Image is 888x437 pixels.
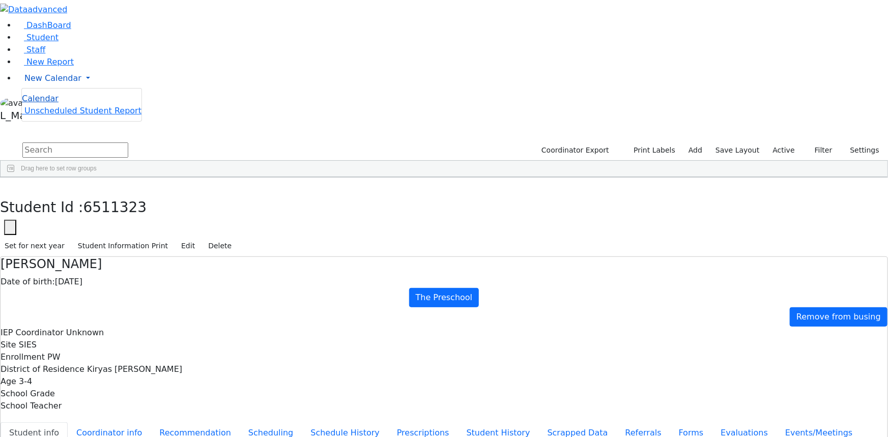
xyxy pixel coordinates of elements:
[1,276,887,288] div: [DATE]
[26,33,59,42] span: Student
[684,142,707,158] a: Add
[409,288,479,307] a: The Preschool
[16,57,74,67] a: New Report
[1,327,64,339] label: IEP Coordinator
[21,88,142,122] ul: New Calendar
[73,238,173,254] button: Student Information Print
[87,364,182,374] span: Kiryas [PERSON_NAME]
[711,142,764,158] button: Save Layout
[1,257,887,272] h4: [PERSON_NAME]
[1,351,45,363] label: Enrollment
[22,106,141,115] a: Unscheduled Student Report
[1,339,16,351] label: Site
[1,276,55,288] label: Date of birth:
[19,340,37,349] span: SIES
[47,352,60,362] span: PW
[535,142,614,158] button: Coordinator Export
[1,400,62,412] label: School Teacher
[622,142,680,158] button: Print Labels
[66,328,104,337] span: Unknown
[16,20,71,30] a: DashBoard
[22,94,59,103] span: Calendar
[16,45,45,54] a: Staff
[83,199,147,216] span: 6511323
[26,57,74,67] span: New Report
[790,307,887,327] a: Remove from busing
[26,20,71,30] span: DashBoard
[1,363,84,375] label: District of Residence
[1,375,16,388] label: Age
[801,142,837,158] button: Filter
[1,388,55,400] label: School Grade
[204,238,236,254] button: Delete
[796,312,881,322] span: Remove from busing
[22,142,128,158] input: Search
[16,33,59,42] a: Student
[177,238,199,254] button: Edit
[22,93,59,105] a: Calendar
[21,165,97,172] span: Drag here to set row groups
[24,106,141,115] span: Unscheduled Student Report
[768,142,799,158] label: Active
[24,73,81,83] span: New Calendar
[26,45,45,54] span: Staff
[837,142,884,158] button: Settings
[19,376,32,386] span: 3-4
[16,68,888,89] a: New Calendar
